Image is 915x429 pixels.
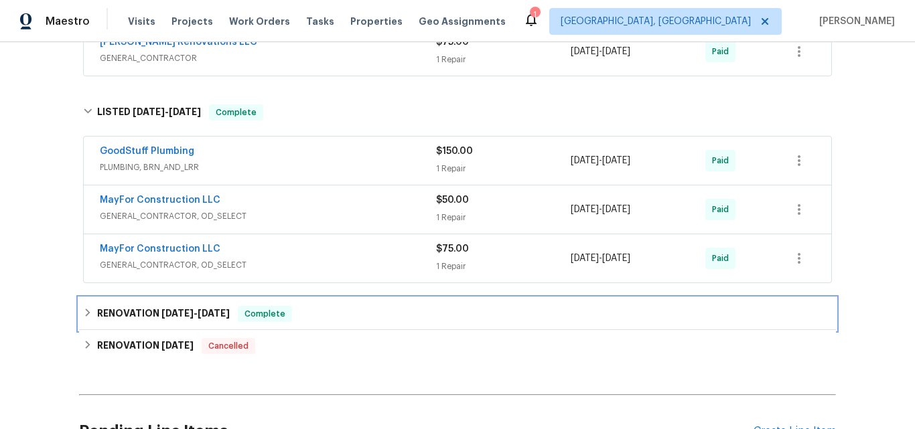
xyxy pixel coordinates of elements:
span: [DATE] [571,156,599,165]
span: GENERAL_CONTRACTOR, OD_SELECT [100,209,436,223]
span: - [571,203,630,216]
h6: LISTED [97,104,201,120]
span: [DATE] [161,309,194,318]
span: [GEOGRAPHIC_DATA], [GEOGRAPHIC_DATA] [561,15,751,28]
div: 1 Repair [436,260,571,273]
a: [PERSON_NAME] Renovations LLC [100,37,257,47]
a: MayFor Construction LLC [100,244,220,254]
span: - [161,309,230,318]
span: Paid [712,252,734,265]
span: $50.00 [436,195,469,205]
span: GENERAL_CONTRACTOR, OD_SELECT [100,258,436,272]
div: 1 Repair [436,53,571,66]
span: Cancelled [203,339,254,353]
span: [DATE] [602,47,630,56]
span: $150.00 [436,147,473,156]
span: [DATE] [161,341,194,350]
span: [DATE] [571,47,599,56]
span: [DATE] [133,107,165,116]
span: - [133,107,201,116]
span: [DATE] [571,254,599,263]
div: LISTED [DATE]-[DATE]Complete [79,91,836,134]
span: Complete [239,307,291,321]
span: [DATE] [198,309,230,318]
div: RENOVATION [DATE]-[DATE]Complete [79,298,836,330]
span: Work Orders [229,15,290,28]
span: [DATE] [571,205,599,214]
span: Complete [210,106,262,119]
div: 1 Repair [436,211,571,224]
span: GENERAL_CONTRACTOR [100,52,436,65]
span: $75.00 [436,37,469,47]
div: 1 Repair [436,162,571,175]
span: [DATE] [602,156,630,165]
span: [DATE] [602,254,630,263]
span: [DATE] [602,205,630,214]
h6: RENOVATION [97,306,230,322]
span: - [571,154,630,167]
span: Tasks [306,17,334,26]
span: Projects [171,15,213,28]
span: Paid [712,154,734,167]
span: [PERSON_NAME] [814,15,895,28]
div: RENOVATION [DATE]Cancelled [79,330,836,362]
span: Paid [712,203,734,216]
span: [DATE] [169,107,201,116]
span: Properties [350,15,403,28]
span: Geo Assignments [419,15,506,28]
span: - [571,252,630,265]
h6: RENOVATION [97,338,194,354]
span: Maestro [46,15,90,28]
a: MayFor Construction LLC [100,195,220,205]
span: Paid [712,45,734,58]
span: $75.00 [436,244,469,254]
span: Visits [128,15,155,28]
span: PLUMBING, BRN_AND_LRR [100,161,436,174]
a: GoodStuff Plumbing [100,147,194,156]
span: - [571,45,630,58]
div: 1 [530,8,539,21]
